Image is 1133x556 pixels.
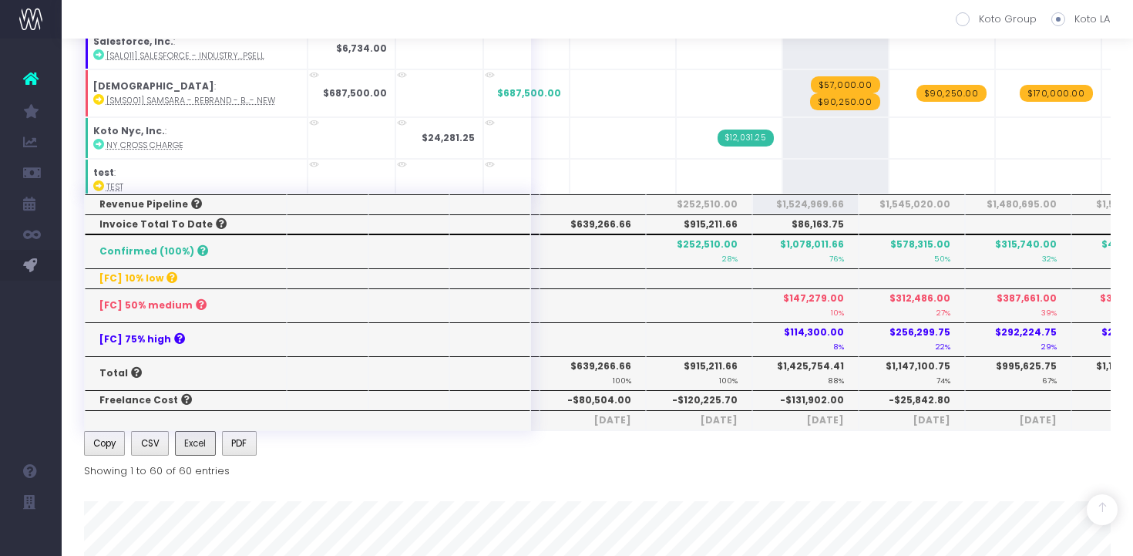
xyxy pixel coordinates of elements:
span: [DATE] [980,413,1057,427]
th: [FC] 10% low [85,268,287,288]
span: [DATE] [873,413,950,427]
small: 39% [1041,305,1057,318]
td: : [85,159,308,200]
td: : [85,69,308,117]
abbr: [SAL011] Salesforce - Industry Icons - Brand - Upsell [106,50,264,62]
th: $1,545,020.00 [859,194,965,214]
th: -$25,842.80 [859,390,965,410]
label: Koto LA [1051,12,1110,27]
span: [DATE] [767,413,844,427]
label: Koto Group [956,12,1037,27]
strong: $687,500.00 [323,86,387,99]
th: $639,266.66 [540,356,646,390]
th: $1,147,100.75 [859,356,965,390]
button: Copy [84,431,126,456]
th: Revenue Pipeline [85,194,287,214]
th: Invoice Total To Date [85,214,287,234]
span: Copy [93,436,116,450]
strong: $24,281.25 [422,131,475,144]
small: 100% [613,373,631,386]
th: $252,510.00 [646,234,752,268]
small: 100% [719,373,738,386]
th: $312,486.00 [859,288,965,322]
small: 32% [1042,251,1057,264]
small: 8% [833,339,844,352]
span: wayahead Revenue Forecast Item [810,93,880,110]
span: wayahead Revenue Forecast Item [916,85,987,102]
span: PDF [231,436,247,450]
span: Streamtime Invoice: 911 – NY Cross Charge [718,130,774,147]
th: $1,480,695.00 [965,194,1071,214]
th: $315,740.00 [965,234,1071,268]
small: 28% [722,251,738,264]
th: $1,524,969.66 [752,194,859,214]
span: Excel [184,436,206,450]
div: Showing 1 to 60 of 60 entries [84,459,230,478]
th: Freelance Cost [85,390,287,410]
th: $578,315.00 [859,234,965,268]
strong: test [93,166,114,179]
th: Confirmed (100%) [85,234,287,268]
th: -$131,902.00 [752,390,859,410]
th: $1,078,011.66 [752,234,859,268]
th: $915,211.66 [646,214,752,234]
small: 29% [1041,339,1057,352]
th: $86,163.75 [752,214,859,234]
strong: Koto Nyc, Inc. [93,124,165,137]
button: Excel [175,431,216,456]
small: 27% [936,305,950,318]
abbr: [SMS001] Samsara - Rebrand - Brand - New [106,95,275,106]
span: $687,500.00 [497,86,561,100]
strong: [DEMOGRAPHIC_DATA] [93,79,214,93]
th: $995,625.75 [965,356,1071,390]
small: 22% [936,339,950,352]
td: : [85,117,308,159]
th: $147,279.00 [752,288,859,322]
span: [DATE] [661,413,738,427]
th: Total [85,356,287,390]
th: $292,224.75 [965,322,1071,356]
span: wayahead Revenue Forecast Item [811,76,880,93]
small: 74% [936,373,950,386]
small: 67% [1042,373,1057,386]
abbr: NY Cross Charge [106,140,183,151]
button: CSV [131,431,169,456]
th: [FC] 50% medium [85,288,287,322]
th: $256,299.75 [859,322,965,356]
small: 88% [828,373,844,386]
small: 76% [829,251,844,264]
th: [FC] 75% high [85,322,287,356]
th: -$120,225.70 [646,390,752,410]
strong: Salesforce, Inc. [93,35,173,48]
th: $1,425,754.41 [752,356,859,390]
th: $915,211.66 [646,356,752,390]
td: : [85,28,308,69]
small: 10% [831,305,844,318]
abbr: test [106,181,123,193]
small: 50% [934,251,950,264]
span: wayahead Revenue Forecast Item [1020,85,1093,102]
strong: $6,734.00 [336,42,387,55]
span: CSV [141,436,160,450]
span: [DATE] [554,413,631,427]
th: -$80,504.00 [540,390,646,410]
img: images/default_profile_image.png [19,525,42,548]
th: $114,300.00 [752,322,859,356]
th: $252,510.00 [646,194,752,214]
th: $639,266.66 [540,214,646,234]
th: $387,661.00 [965,288,1071,322]
button: PDF [222,431,257,456]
